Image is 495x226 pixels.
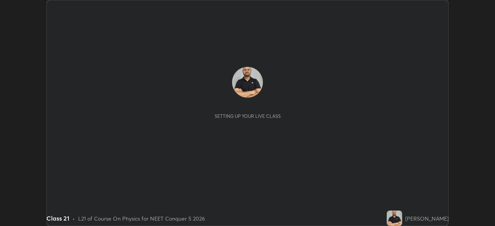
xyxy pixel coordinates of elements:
div: [PERSON_NAME] [405,214,449,223]
div: Setting up your live class [215,113,281,119]
div: L21 of Course On Physics for NEET Conquer 5 2026 [78,214,205,223]
div: Class 21 [46,214,69,223]
div: • [72,214,75,223]
img: 88abb398c7ca4b1491dfe396cc999ae1.jpg [232,67,263,98]
img: 88abb398c7ca4b1491dfe396cc999ae1.jpg [387,211,402,226]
